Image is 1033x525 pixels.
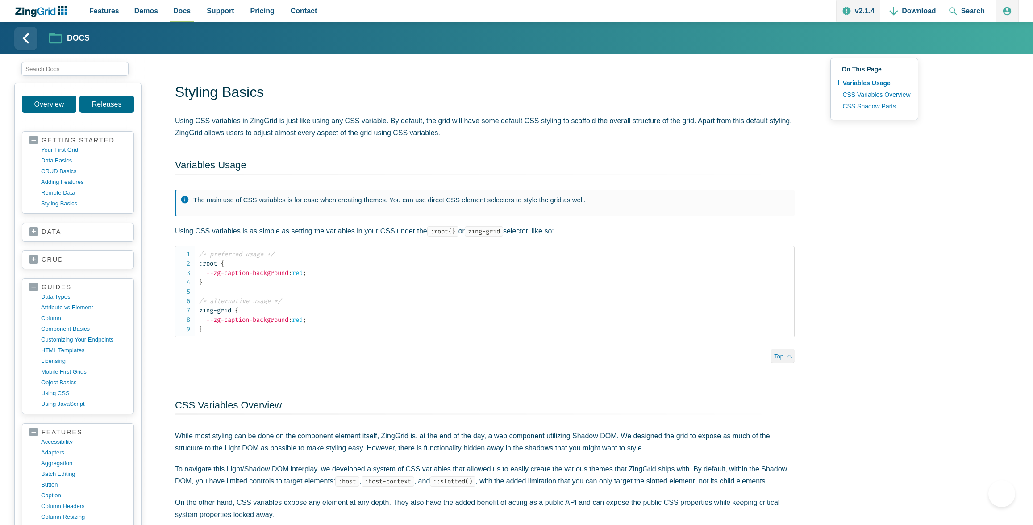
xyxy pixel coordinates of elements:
[303,269,306,277] span: ;
[41,177,126,187] a: adding features
[41,166,126,177] a: CRUD basics
[206,316,288,324] span: --zg-caption-background
[199,279,203,286] span: }
[41,302,126,313] a: Attribute vs Element
[335,476,359,487] code: :host
[41,399,126,409] a: using JavaScript
[49,31,90,46] a: Docs
[41,479,126,490] a: button
[193,194,786,206] p: The main use of CSS variables is for ease when creating themes. You can use direct CSS element se...
[288,269,292,277] span: :
[362,476,414,487] code: :host-context
[29,283,126,292] a: guides
[41,490,126,501] a: caption
[29,136,126,145] a: getting started
[41,334,126,345] a: customizing your endpoints
[199,297,281,305] span: /* alternative usage */
[41,377,126,388] a: object basics
[288,316,292,324] span: :
[838,77,910,89] a: Variables Usage
[41,356,126,367] a: licensing
[79,96,134,113] a: Releases
[41,388,126,399] a: using CSS
[41,437,126,447] a: accessibility
[988,480,1015,507] iframe: Toggle Customer Support
[21,62,129,76] input: search input
[41,345,126,356] a: HTML templates
[221,260,224,267] span: {
[430,476,475,487] code: ::slotted()
[41,187,126,198] a: remote data
[175,225,795,237] p: Using CSS variables is as simple as setting the variables in your CSS under the or selector, like...
[206,269,288,277] span: --zg-caption-background
[41,313,126,324] a: column
[41,458,126,469] a: aggregation
[175,115,795,139] p: Using CSS variables in ZingGrid is just like using any CSS variable. By default, the grid will ha...
[175,83,795,103] h1: Styling Basics
[303,316,306,324] span: ;
[175,430,795,454] p: While most styling can be done on the component element itself, ZingGrid is, at the end of the da...
[199,325,203,333] span: }
[199,260,217,267] span: :root
[41,367,126,377] a: mobile first grids
[41,198,126,209] a: styling basics
[89,5,119,17] span: Features
[22,96,76,113] a: Overview
[41,292,126,302] a: data types
[838,89,910,100] a: CSS Variables Overview
[41,501,126,512] a: column headers
[41,469,126,479] a: batch editing
[175,496,795,521] p: On the other hand, CSS variables expose any element at any depth. They also have the added benefi...
[465,226,503,237] code: zing-grid
[175,400,282,411] a: CSS Variables Overview
[175,463,795,487] p: To navigate this Light/Shadow DOM interplay, we developed a system of CSS variables that allowed ...
[250,5,275,17] span: Pricing
[41,512,126,522] a: column resizing
[199,250,274,258] span: /* preferred usage */
[29,428,126,437] a: features
[41,155,126,166] a: data basics
[175,159,246,171] a: Variables Usage
[173,5,191,17] span: Docs
[199,250,794,334] code: red red
[41,324,126,334] a: component basics
[41,447,126,458] a: adapters
[29,228,126,237] a: data
[838,100,910,112] a: CSS Shadow Parts
[235,307,238,314] span: {
[29,255,126,264] a: crud
[291,5,317,17] span: Contact
[67,34,90,42] strong: Docs
[427,226,458,237] code: :root{}
[207,5,234,17] span: Support
[41,145,126,155] a: your first grid
[14,6,72,17] a: ZingChart Logo. Click to return to the homepage
[134,5,158,17] span: Demos
[199,307,231,314] span: zing-grid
